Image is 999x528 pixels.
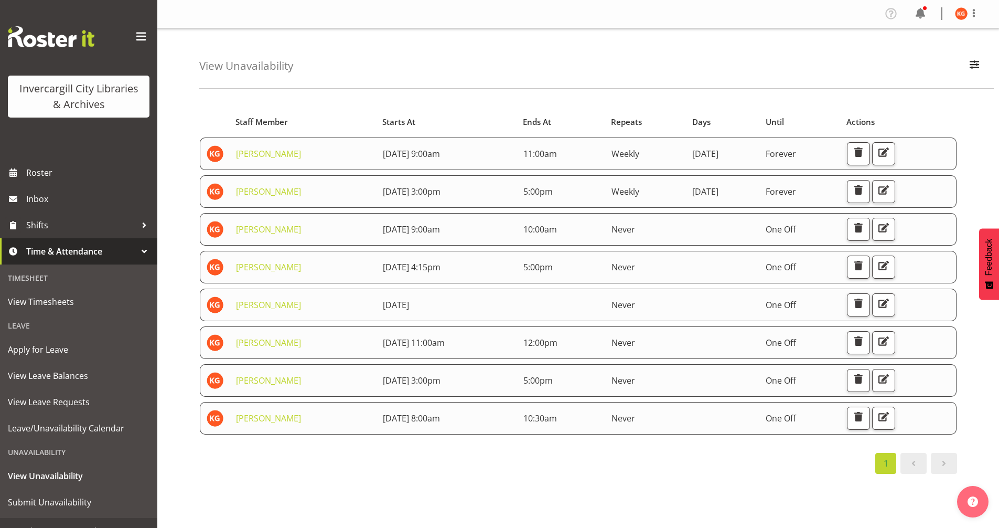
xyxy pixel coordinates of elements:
[207,334,223,351] img: katie-greene11671.jpg
[523,413,557,424] span: 10:30am
[872,331,895,354] button: Edit Unavailability
[872,218,895,241] button: Edit Unavailability
[847,218,870,241] button: Delete Unavailability
[8,420,149,436] span: Leave/Unavailability Calendar
[847,180,870,203] button: Delete Unavailability
[692,116,711,128] span: Days
[847,142,870,165] button: Delete Unavailability
[236,413,301,424] a: [PERSON_NAME]
[26,165,152,181] span: Roster
[383,337,445,349] span: [DATE] 11:00am
[766,116,784,128] span: Until
[766,186,796,197] span: Forever
[611,337,635,349] span: Never
[766,299,796,311] span: One Off
[872,180,895,203] button: Edit Unavailability
[382,116,415,128] span: Starts At
[383,413,440,424] span: [DATE] 8:00am
[611,299,635,311] span: Never
[383,299,409,311] span: [DATE]
[26,191,152,207] span: Inbox
[523,116,551,128] span: Ends At
[984,239,994,276] span: Feedback
[611,186,639,197] span: Weekly
[523,186,553,197] span: 5:00pm
[207,410,223,427] img: katie-greene11671.jpg
[8,468,149,484] span: View Unavailability
[236,186,301,197] a: [PERSON_NAME]
[766,337,796,349] span: One Off
[523,375,553,386] span: 5:00pm
[523,337,557,349] span: 12:00pm
[872,293,895,316] button: Edit Unavailability
[8,342,149,357] span: Apply for Leave
[26,217,136,233] span: Shifts
[692,148,718,160] span: [DATE]
[383,224,440,235] span: [DATE] 9:00am
[26,244,136,259] span: Time & Attendance
[8,26,94,47] img: Rosterit website logo
[383,148,440,160] span: [DATE] 9:00am
[692,186,718,197] span: [DATE]
[523,148,557,160] span: 11:00am
[3,336,155,363] a: Apply for Leave
[968,497,978,507] img: help-xxl-2.png
[8,394,149,410] span: View Leave Requests
[236,261,301,273] a: [PERSON_NAME]
[236,337,301,349] a: [PERSON_NAME]
[847,256,870,279] button: Delete Unavailability
[872,256,895,279] button: Edit Unavailability
[207,259,223,276] img: katie-greene11671.jpg
[8,368,149,384] span: View Leave Balances
[611,224,635,235] span: Never
[766,375,796,386] span: One Off
[207,297,223,313] img: katie-greene11671.jpg
[766,148,796,160] span: Forever
[207,221,223,238] img: katie-greene11671.jpg
[3,415,155,441] a: Leave/Unavailability Calendar
[236,224,301,235] a: [PERSON_NAME]
[207,372,223,389] img: katie-greene11671.jpg
[847,369,870,392] button: Delete Unavailability
[3,267,155,289] div: Timesheet
[3,463,155,489] a: View Unavailability
[3,489,155,515] a: Submit Unavailability
[3,363,155,389] a: View Leave Balances
[955,7,968,20] img: katie-greene11671.jpg
[236,299,301,311] a: [PERSON_NAME]
[199,60,293,72] h4: View Unavailability
[611,116,642,128] span: Repeats
[207,183,223,200] img: katie-greene11671.jpg
[3,289,155,315] a: View Timesheets
[523,224,557,235] span: 10:00am
[766,261,796,273] span: One Off
[18,81,139,112] div: Invercargill City Libraries & Archives
[847,331,870,354] button: Delete Unavailability
[846,116,875,128] span: Actions
[847,293,870,316] button: Delete Unavailability
[8,494,149,510] span: Submit Unavailability
[383,261,441,273] span: [DATE] 4:15pm
[3,389,155,415] a: View Leave Requests
[235,116,288,128] span: Staff Member
[766,413,796,424] span: One Off
[847,407,870,430] button: Delete Unavailability
[3,441,155,463] div: Unavailability
[383,186,441,197] span: [DATE] 3:00pm
[611,413,635,424] span: Never
[383,375,441,386] span: [DATE] 3:00pm
[207,145,223,162] img: katie-greene11671.jpg
[872,142,895,165] button: Edit Unavailability
[611,375,635,386] span: Never
[3,315,155,336] div: Leave
[236,375,301,386] a: [PERSON_NAME]
[8,294,149,310] span: View Timesheets
[766,224,796,235] span: One Off
[963,55,985,78] button: Filter Employees
[611,261,635,273] span: Never
[872,369,895,392] button: Edit Unavailability
[523,261,553,273] span: 5:00pm
[611,148,639,160] span: Weekly
[236,148,301,160] a: [PERSON_NAME]
[979,228,999,300] button: Feedback - Show survey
